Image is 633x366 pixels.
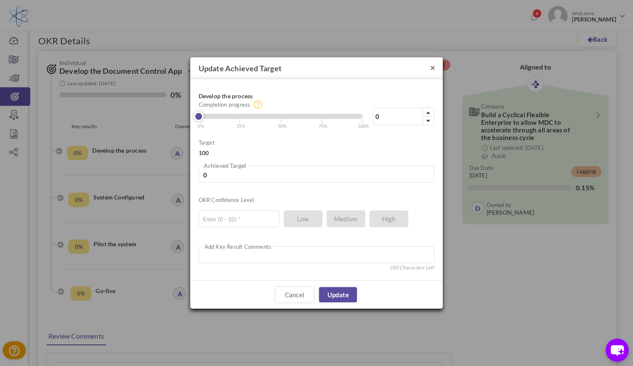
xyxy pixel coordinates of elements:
button: chat-button [606,339,629,362]
span: | [362,116,370,130]
span: | [321,116,328,130]
a: Cancel [276,287,314,302]
span: 250 Characters Left [389,264,434,272]
label: OKR Confidence Level [199,196,254,204]
small: 100% [358,123,370,129]
div: Completed Percentage [199,114,363,119]
button: × [430,63,435,72]
small: 50% [278,123,287,129]
small: 75% [319,123,328,129]
h4: Update Achieved Target [190,57,443,79]
span: | [280,116,287,130]
a: Update [319,287,357,302]
label: Target [199,138,215,147]
label: Add Key Result Comments [202,242,274,251]
small: 0% [197,123,204,129]
span: | [239,116,246,130]
small: 25% [237,123,246,129]
h4: Develop the process [199,92,363,100]
span: 100 [199,149,209,156]
span: | [199,116,204,130]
